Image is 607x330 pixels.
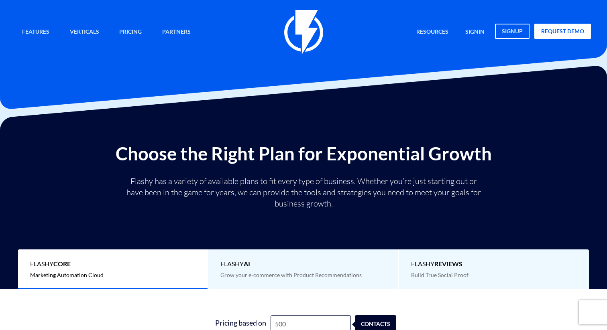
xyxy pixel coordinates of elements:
a: Features [16,24,55,41]
a: Resources [410,24,454,41]
a: Pricing [113,24,148,41]
h2: Choose the Right Plan for Exponential Growth [6,144,601,164]
a: signup [495,24,530,39]
span: Grow your e-commerce with Product Recommendations [220,271,362,278]
a: Verticals [64,24,105,41]
span: Flashy [220,259,386,269]
a: request demo [534,24,591,39]
span: Flashy [30,259,196,269]
a: Partners [156,24,197,41]
span: Build True Social Proof [411,271,468,278]
a: signin [459,24,491,41]
span: Marketing Automation Cloud [30,271,104,278]
b: REVIEWS [434,260,462,267]
b: Core [53,260,71,267]
b: AI [244,260,250,267]
span: Flashy [411,259,577,269]
p: Flashy has a variety of available plans to fit every type of business. Whether you’re just starti... [123,176,484,209]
